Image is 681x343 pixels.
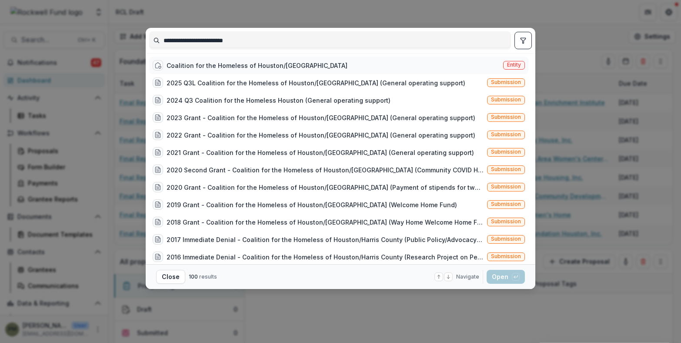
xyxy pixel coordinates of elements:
div: 2022 Grant - Coalition for the Homeless of Houston/[GEOGRAPHIC_DATA] (General operating support) [167,131,475,140]
div: 2024 Q3 Coalition for the Homeless Houston (General operating support) [167,96,391,105]
div: Coalition for the Homeless of Houston/[GEOGRAPHIC_DATA] [167,61,347,70]
span: Submission [491,166,521,172]
div: 2023 Grant - Coalition for the Homeless of Houston/[GEOGRAPHIC_DATA] (General operating support) [167,113,475,122]
span: Submission [491,219,521,225]
div: 2021 Grant - Coalition for the Homeless of Houston/[GEOGRAPHIC_DATA] (General operating support) [167,148,474,157]
button: Open [487,270,525,284]
div: 2018 Grant - Coalition for the Homeless of Houston/[GEOGRAPHIC_DATA] (Way Home Welcome Home Fund) [167,218,484,227]
div: 2016 Immediate Denial - Coalition for the Homeless of Houston/Harris County (Research Project on ... [167,252,484,262]
span: Entity [507,62,521,68]
span: Navigate [456,273,479,281]
span: Submission [491,236,521,242]
div: 2020 Grant - Coalition for the Homeless of Houston/[GEOGRAPHIC_DATA] (Payment of stipends for two... [167,183,484,192]
span: Submission [491,184,521,190]
span: Submission [491,253,521,259]
span: Submission [491,114,521,120]
button: Close [156,270,185,284]
button: toggle filters [514,32,532,49]
div: 2019 Grant - Coalition for the Homeless of Houston/[GEOGRAPHIC_DATA] (Welcome Home Fund) [167,200,457,209]
div: 2017 Immediate Denial - Coalition for the Homeless of Houston/Harris County (Public Policy/Advoca... [167,235,484,244]
span: Submission [491,79,521,85]
div: 2025 Q3L Coalition for the Homeless of Houston/[GEOGRAPHIC_DATA] (General operating support) [167,78,465,87]
span: Submission [491,201,521,207]
span: 100 [189,273,198,280]
span: Submission [491,131,521,138]
span: Submission [491,149,521,155]
span: results [199,273,217,280]
div: 2020 Second Grant - Coalition for the Homeless of Houston/[GEOGRAPHIC_DATA] (Community COVID Hous... [167,165,484,175]
span: Submission [491,97,521,103]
